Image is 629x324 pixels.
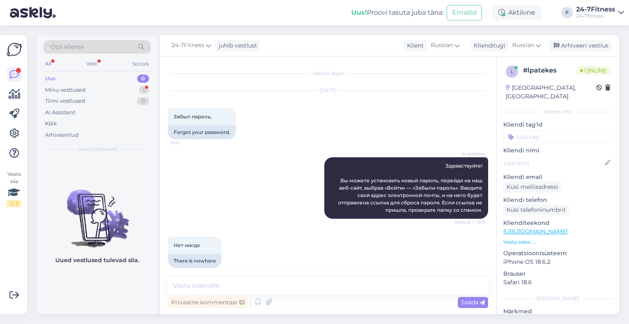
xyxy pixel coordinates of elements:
[577,66,610,75] span: Online
[45,131,79,139] div: Arhiveeritud
[215,41,257,50] div: juhib vestlust
[172,41,204,50] span: 24-7Fitness
[576,6,615,13] div: 24-7Fitness
[7,200,21,207] div: 2 / 3
[471,41,505,50] div: Klienditugi
[511,68,514,75] span: l
[503,307,613,316] p: Märkmed
[561,7,573,18] div: F
[431,41,453,50] span: Russian
[503,204,569,215] div: Küsi telefoninumbrit
[576,13,615,19] div: 24-7fitness
[503,270,613,278] p: Brauser
[503,228,568,235] a: [URL][DOMAIN_NAME]
[139,86,149,94] div: 1
[174,113,212,120] span: Забыл пароль,
[503,295,613,302] div: [PERSON_NAME]
[455,219,486,225] span: Nähtud ✓ 10:31
[85,59,99,69] div: Web
[503,258,613,266] p: iPhone OS 18.6.2
[45,97,85,105] div: Tiimi vestlused
[51,43,84,51] span: Otsi kliente
[503,146,613,155] p: Kliendi nimi
[168,70,488,77] div: Vestlus algas
[168,254,222,268] div: There is nowhere
[503,173,613,181] p: Kliendi email
[137,75,149,83] div: 0
[170,268,201,274] span: 10:32
[503,120,613,129] p: Kliendi tag'id
[7,170,21,207] div: Vaata siia
[503,131,613,143] input: Lisa tag
[168,125,236,139] div: Forgot your password,
[503,108,613,116] div: Kliendi info
[503,278,613,287] p: Safari 18.6
[503,196,613,204] p: Kliendi telefon
[168,297,248,308] div: Privaatne kommentaar
[43,59,53,69] div: All
[45,86,86,94] div: Minu vestlused
[131,59,151,69] div: Socials
[461,299,485,306] span: Saada
[503,249,613,258] p: Operatsioonisüsteem
[351,8,443,18] div: Proovi tasuta juba täna:
[455,151,486,157] span: AI Assistent
[512,41,534,50] span: Russian
[506,84,596,101] div: [GEOGRAPHIC_DATA], [GEOGRAPHIC_DATA]
[338,163,484,213] span: Здравствуйте! Вы можете установить новый пароль, перейдя на наш веб-сайт, выбрав «Войти» — «Забыл...
[45,109,75,117] div: AI Assistent
[503,219,613,227] p: Klienditeekond
[576,6,624,19] a: 24-7Fitness24-7fitness
[78,145,116,153] span: Uued vestlused
[37,175,157,249] img: No chats
[7,42,22,57] img: Askly Logo
[503,181,561,193] div: Küsi meiliaadressi
[174,242,200,248] span: Нет нигде
[492,5,542,20] div: Aktiivne
[55,256,139,265] p: Uued vestlused tulevad siia.
[351,9,367,16] b: Uus!
[523,66,577,75] div: # lpatekes
[45,120,57,128] div: Kõik
[504,159,603,168] input: Lisa nimi
[170,140,201,146] span: 10:31
[549,40,612,51] div: Arhiveeri vestlus
[404,41,424,50] div: Klient
[168,87,488,94] div: [DATE]
[503,238,613,246] p: Vaata edasi ...
[447,5,482,20] button: Emailid
[45,75,56,83] div: Uus
[137,97,149,105] div: 0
